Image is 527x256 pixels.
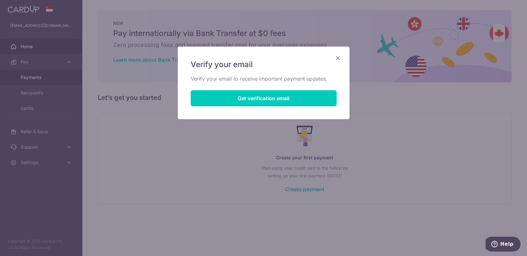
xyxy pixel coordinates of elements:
p: Verify your email to receive important payment updates. [191,75,337,83]
iframe: Opens a widget where you can find more information [486,237,521,253]
button: Close [334,54,342,62]
button: Get verification email [191,90,337,106]
span: Verify your email [191,59,253,70]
